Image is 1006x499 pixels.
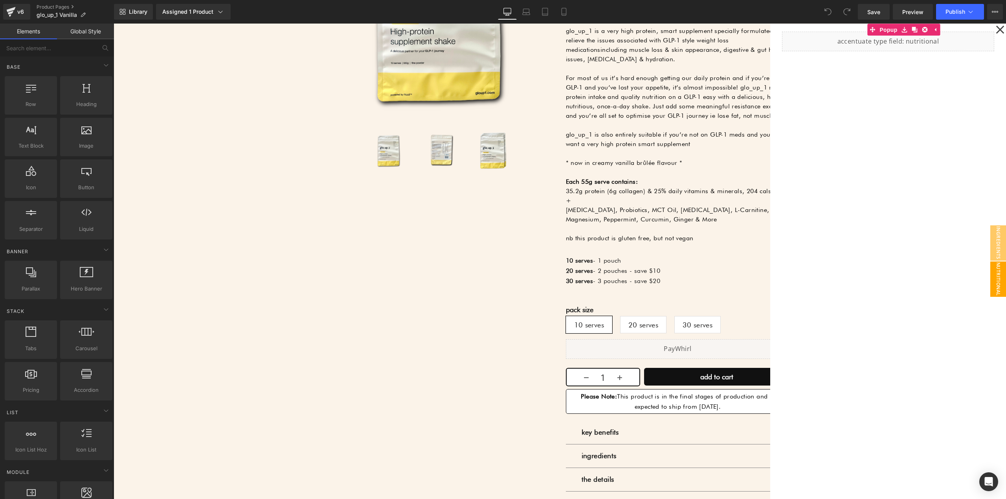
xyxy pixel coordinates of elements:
[877,202,892,237] span: ingredients
[62,142,110,150] span: Image
[7,386,55,394] span: Pricing
[37,12,77,18] span: glo_up_1 Vanilla
[62,344,110,353] span: Carousel
[7,225,55,233] span: Separator
[987,4,1003,20] button: More
[893,4,933,20] a: Preview
[820,4,836,20] button: Undo
[62,386,110,394] span: Accordion
[57,24,114,39] a: Global Style
[554,4,573,20] a: Mobile
[7,183,55,192] span: Icon
[536,4,554,20] a: Tablet
[945,9,965,15] span: Publish
[6,248,29,255] span: Banner
[7,446,55,454] span: Icon List Hoz
[936,4,984,20] button: Publish
[839,4,855,20] button: Redo
[114,4,153,20] a: New Library
[6,468,30,476] span: Module
[62,285,110,293] span: Hero Banner
[6,409,19,416] span: List
[37,4,114,10] a: Product Pages
[517,4,536,20] a: Laptop
[498,4,517,20] a: Desktop
[62,100,110,108] span: Heading
[7,285,55,293] span: Parallax
[979,472,998,491] div: Open Intercom Messenger
[3,4,30,20] a: v6
[6,307,25,315] span: Stack
[7,344,55,353] span: Tabs
[867,8,880,16] span: Save
[162,8,224,16] div: Assigned 1 Product
[7,142,55,150] span: Text Block
[62,446,110,454] span: Icon List
[877,238,892,273] span: nutritional
[16,7,26,17] div: v6
[62,225,110,233] span: Liquid
[7,100,55,108] span: Row
[62,183,110,192] span: Button
[129,8,147,15] span: Library
[6,63,21,71] span: Base
[902,8,923,16] span: Preview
